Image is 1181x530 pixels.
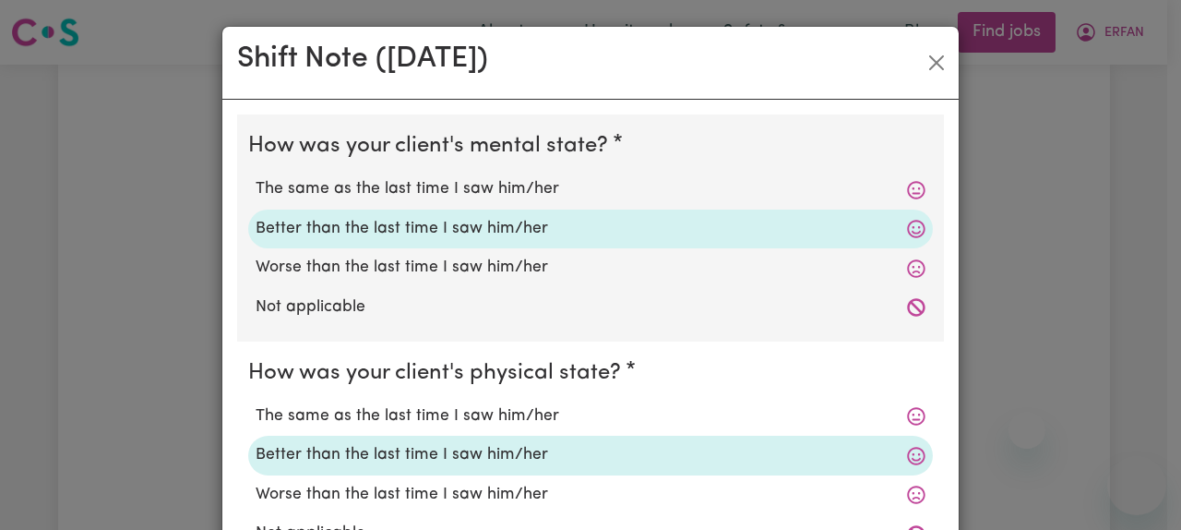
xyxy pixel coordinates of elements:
label: Better than the last time I saw him/her [256,443,925,467]
label: The same as the last time I saw him/her [256,404,925,428]
label: Better than the last time I saw him/her [256,217,925,241]
button: Close [922,48,951,78]
h2: Shift Note ( [DATE] ) [237,42,488,77]
iframe: Button to launch messaging window [1107,456,1166,515]
iframe: Close message [1008,412,1045,449]
legend: How was your client's mental state? [248,129,615,163]
label: Worse than the last time I saw him/her [256,483,925,507]
legend: How was your client's physical state? [248,356,628,390]
label: Worse than the last time I saw him/her [256,256,925,280]
label: Not applicable [256,295,925,319]
label: The same as the last time I saw him/her [256,177,925,201]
